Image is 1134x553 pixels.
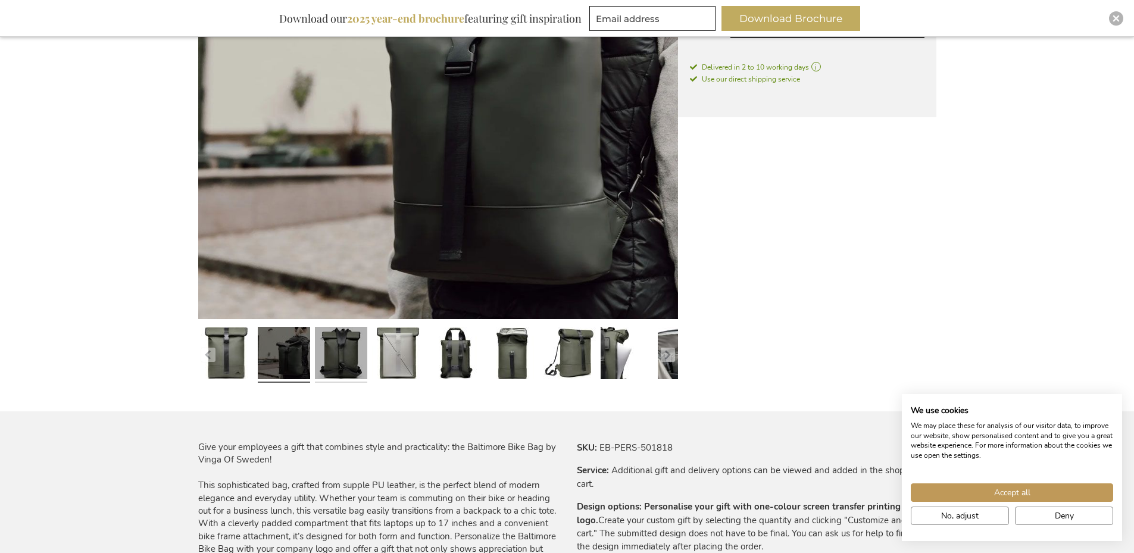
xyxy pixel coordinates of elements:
span: No, adjust [941,510,979,522]
span: Use our direct shipping service [690,74,800,84]
h2: We use cookies [911,405,1113,416]
span: Accept all [994,486,1030,499]
a: Personalised Baltimore Bike Bag - Green [372,322,424,388]
a: Personalised Baltimore Bike Bag - Green [201,322,253,388]
a: Personalised Baltimore Bike Bag - Green [429,322,482,388]
a: Personalised Baltimore Bike Bag - Green [543,322,596,388]
a: Personalised Baltimore Bike Bag - Green [658,322,710,388]
b: 2025 year-end brochure [347,11,464,26]
span: Deny [1055,510,1074,522]
button: Adjust cookie preferences [911,507,1009,525]
a: Personalised Baltimore Bike Bag - Green [486,322,539,388]
a: Personalised Baltimore Bike Bag - Green [315,322,367,388]
strong: Personalise your gift with one-colour screen transfer printing of your logo. [577,501,933,526]
button: Accept all cookies [911,483,1113,502]
div: Close [1109,11,1123,26]
div: Download our featuring gift inspiration [274,6,587,31]
a: Personalised Baltimore Bike Bag - Green [258,322,310,388]
input: Email address [589,6,716,31]
img: Close [1113,15,1120,22]
a: Delivered in 2 to 10 working days [690,62,924,73]
a: Use our direct shipping service [690,73,800,85]
button: Deny all cookies [1015,507,1113,525]
p: We may place these for analysis of our visitor data, to improve our website, show personalised co... [911,421,1113,461]
a: Personalised Baltimore Bike Bag - Green [601,322,653,388]
form: marketing offers and promotions [589,6,719,35]
button: Download Brochure [721,6,860,31]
